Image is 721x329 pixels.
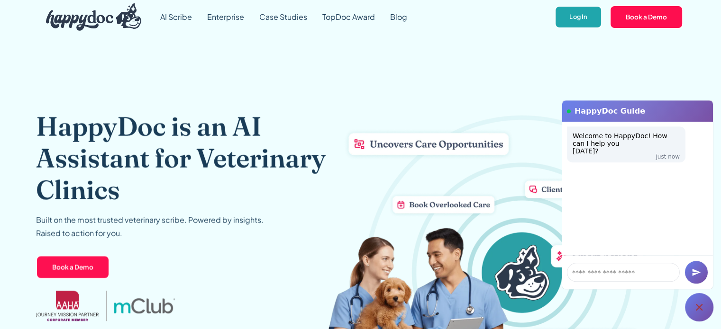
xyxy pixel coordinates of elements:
[36,291,99,321] img: AAHA Advantage logo
[46,3,142,31] img: HappyDoc Logo: A happy dog with his ear up, listening.
[36,213,264,240] p: Built on the most trusted veterinary scribe. Powered by insights. Raised to action for you.
[36,255,110,279] a: Book a Demo
[114,298,175,313] img: mclub logo
[36,110,328,206] h1: HappyDoc is an AI Assistant for Veterinary Clinics
[555,6,602,29] a: Log In
[38,1,142,33] a: home
[610,5,683,29] a: Book a Demo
